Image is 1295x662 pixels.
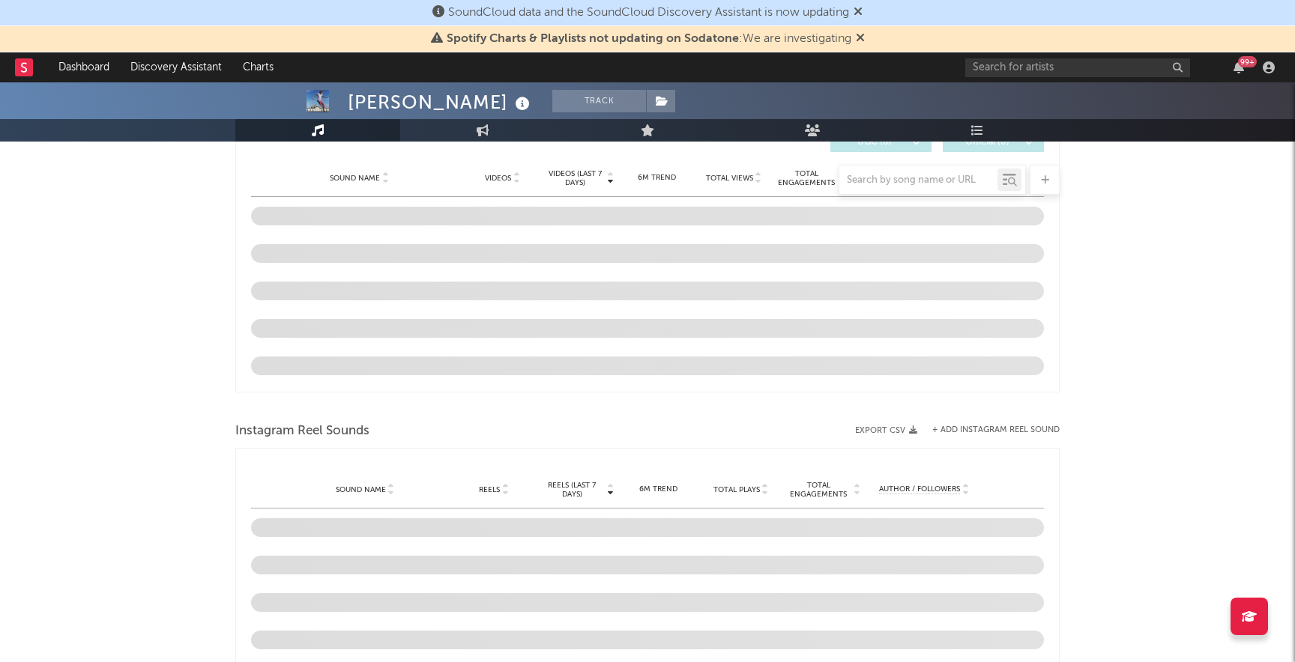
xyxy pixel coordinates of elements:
span: Instagram Reel Sounds [235,422,369,440]
span: Reels (last 7 days) [539,481,605,499]
span: Author / Followers [879,485,960,494]
span: Sound Name [336,485,386,494]
button: UGC(0) [830,133,932,152]
button: + Add Instagram Reel Sound [932,426,1060,434]
span: Total Plays [713,485,760,494]
button: Export CSV [855,426,917,435]
div: 99 + [1238,56,1257,67]
a: Discovery Assistant [120,52,232,82]
span: Reels [479,485,500,494]
span: Total Engagements [786,481,852,499]
span: UGC ( 0 ) [840,138,909,147]
div: + Add Instagram Reel Sound [917,426,1060,434]
a: Dashboard [48,52,120,82]
button: 99+ [1234,61,1244,73]
span: : We are investigating [447,33,851,45]
div: [PERSON_NAME] [348,90,534,115]
button: Official(0) [943,133,1044,152]
span: Dismiss [854,7,863,19]
span: Spotify Charts & Playlists not updating on Sodatone [447,33,739,45]
span: Official ( 0 ) [953,138,1021,147]
span: Dismiss [856,33,865,45]
button: Track [552,90,646,112]
span: SoundCloud data and the SoundCloud Discovery Assistant is now updating [448,7,849,19]
a: Charts [232,52,284,82]
input: Search for artists [965,58,1190,77]
input: Search by song name or URL [839,174,997,186]
div: 6M Trend [621,484,696,495]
